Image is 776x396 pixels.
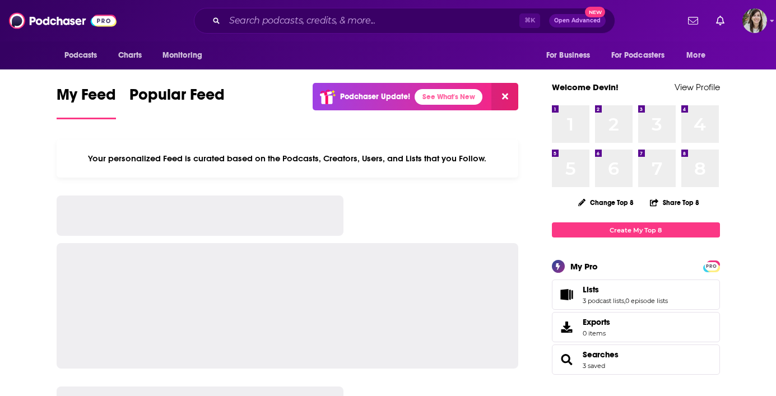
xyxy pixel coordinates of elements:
div: Your personalized Feed is curated based on the Podcasts, Creators, Users, and Lists that you Follow. [57,139,519,178]
button: open menu [604,45,681,66]
span: My Feed [57,85,116,111]
span: Podcasts [64,48,97,63]
a: Lists [583,285,668,295]
a: 3 podcast lists [583,297,624,305]
span: Logged in as devinandrade [742,8,767,33]
span: Monitoring [162,48,202,63]
button: open menu [57,45,112,66]
div: My Pro [570,261,598,272]
a: See What's New [415,89,482,105]
a: 3 saved [583,362,605,370]
img: User Profile [742,8,767,33]
span: Exports [583,317,610,327]
span: More [686,48,705,63]
span: Searches [552,344,720,375]
span: ⌘ K [519,13,540,28]
input: Search podcasts, credits, & more... [225,12,519,30]
a: Searches [556,352,578,367]
a: 0 episode lists [625,297,668,305]
a: Charts [111,45,149,66]
span: New [585,7,605,17]
div: Search podcasts, credits, & more... [194,8,615,34]
button: open menu [679,45,719,66]
img: Podchaser - Follow, Share and Rate Podcasts [9,10,117,31]
a: Show notifications dropdown [684,11,703,30]
p: Podchaser Update! [340,92,410,101]
a: View Profile [675,82,720,92]
button: Show profile menu [742,8,767,33]
a: Show notifications dropdown [712,11,729,30]
a: Searches [583,350,619,360]
a: Welcome Devin! [552,82,619,92]
a: Lists [556,287,578,302]
span: Charts [118,48,142,63]
span: Exports [556,319,578,335]
a: My Feed [57,85,116,119]
span: For Business [546,48,591,63]
span: For Podcasters [611,48,665,63]
a: Popular Feed [129,85,225,119]
span: PRO [705,262,718,271]
a: PRO [705,262,718,270]
span: Open Advanced [554,18,601,24]
button: Change Top 8 [571,195,641,209]
span: Lists [552,279,720,310]
a: Create My Top 8 [552,222,720,237]
button: open menu [155,45,217,66]
button: open menu [538,45,605,66]
span: 0 items [583,329,610,337]
a: Exports [552,312,720,342]
button: Open AdvancedNew [549,14,606,27]
span: Lists [583,285,599,295]
button: Share Top 8 [649,192,700,213]
span: , [624,297,625,305]
span: Popular Feed [129,85,225,111]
